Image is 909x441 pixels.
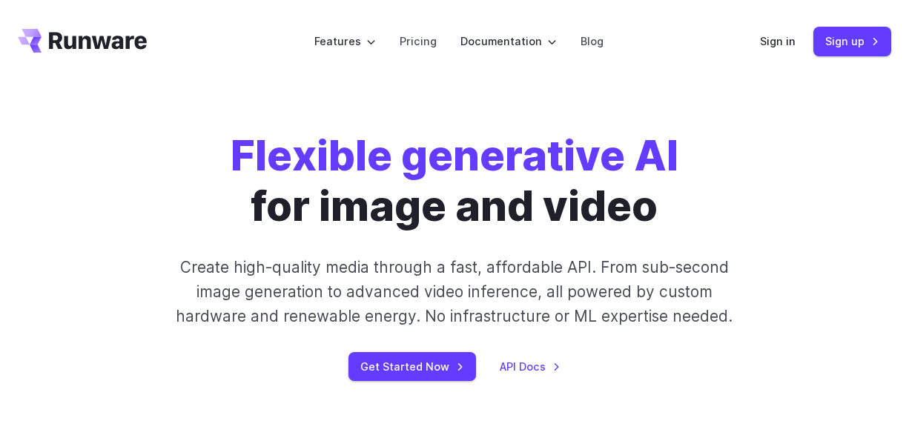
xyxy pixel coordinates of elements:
[760,33,796,50] a: Sign in
[231,130,678,231] h1: for image and video
[314,33,376,50] label: Features
[348,352,476,381] a: Get Started Now
[175,255,734,329] p: Create high-quality media through a fast, affordable API. From sub-second image generation to adv...
[813,27,891,56] a: Sign up
[400,33,437,50] a: Pricing
[231,130,678,181] strong: Flexible generative AI
[18,29,147,53] a: Go to /
[460,33,557,50] label: Documentation
[581,33,604,50] a: Blog
[500,358,561,375] a: API Docs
